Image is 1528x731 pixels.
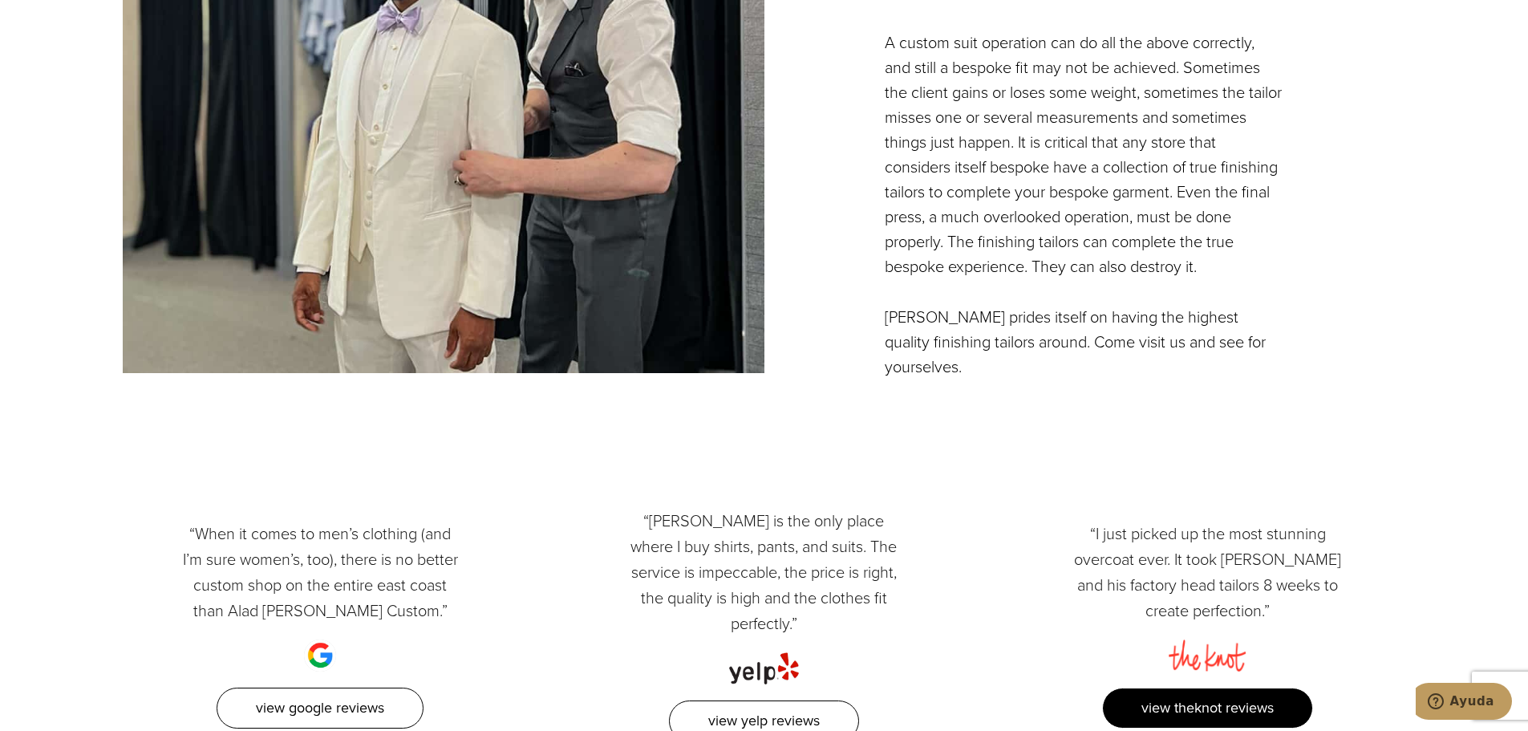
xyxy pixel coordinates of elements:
[180,521,460,623] p: “When it comes to men’s clothing (and I’m sure women’s, too), there is no better custom shop on t...
[885,30,1283,279] p: A custom suit operation can do all the above correctly, and still a bespoke fit may not be achiev...
[1068,521,1348,623] p: “I just picked up the most stunning overcoat ever. It took [PERSON_NAME] and his factory head tai...
[729,636,800,684] img: yelp
[1169,623,1246,672] img: the knot
[304,623,336,672] img: google
[885,305,1283,380] p: [PERSON_NAME] prides itself on having the highest quality finishing tailors around. Come visit us...
[217,688,424,729] a: View Google Reviews
[623,508,904,636] p: “[PERSON_NAME] is the only place where I buy shirts, pants, and suits. The service is impeccable,...
[1102,688,1313,729] a: View TheKnot Reviews
[1416,683,1512,723] iframe: Abre un widget desde donde se puede chatear con uno de los agentes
